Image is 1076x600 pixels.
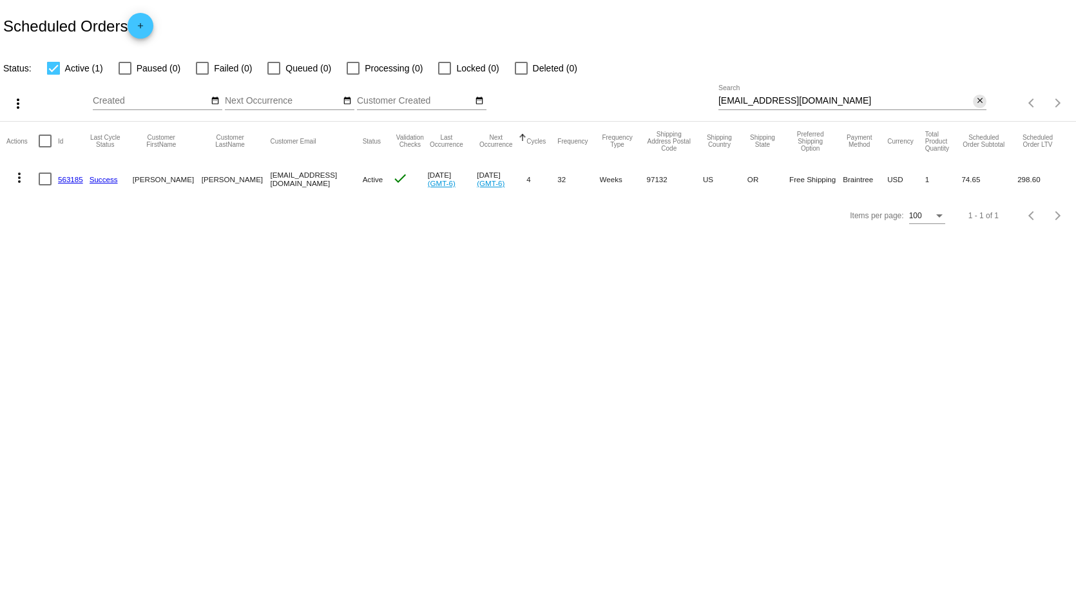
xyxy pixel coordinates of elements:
button: Change sorting for ShippingPostcode [647,131,691,152]
button: Change sorting for LastProcessingCycleId [90,134,121,148]
mat-icon: more_vert [10,96,26,111]
mat-select: Items per page: [909,212,945,221]
button: Clear [973,95,986,108]
button: Change sorting for CustomerLastName [202,134,259,148]
button: Next page [1045,90,1071,116]
button: Change sorting for Cycles [526,137,546,145]
mat-header-cell: Validation Checks [392,122,428,160]
mat-cell: US [703,160,747,198]
mat-cell: 4 [526,160,557,198]
button: Change sorting for NextOccurrenceUtc [477,134,515,148]
mat-cell: 32 [557,160,599,198]
a: (GMT-6) [428,179,456,187]
mat-icon: check [392,171,408,186]
input: Created [93,96,209,106]
mat-icon: close [975,96,985,106]
mat-icon: date_range [343,96,352,106]
a: Success [90,175,118,183]
mat-cell: [PERSON_NAME] [133,160,202,198]
mat-cell: 1 [925,160,962,198]
button: Change sorting for ShippingCountry [703,134,736,148]
button: Change sorting for CustomerFirstName [133,134,190,148]
button: Previous page [1019,90,1045,116]
button: Next page [1045,203,1071,229]
button: Change sorting for PaymentMethod.Type [843,134,876,148]
mat-cell: 298.60 [1017,160,1070,198]
span: Active (1) [65,61,103,76]
button: Change sorting for FrequencyType [600,134,635,148]
a: (GMT-6) [477,179,504,187]
mat-icon: date_range [211,96,220,106]
mat-header-cell: Total Product Quantity [925,122,962,160]
button: Change sorting for CustomerEmail [270,137,316,145]
button: Change sorting for Frequency [557,137,588,145]
mat-cell: [EMAIL_ADDRESS][DOMAIN_NAME] [270,160,362,198]
input: Search [718,96,973,106]
h2: Scheduled Orders [3,13,153,39]
span: Processing (0) [365,61,423,76]
mat-icon: add [133,21,148,37]
mat-cell: Weeks [600,160,647,198]
span: Status: [3,63,32,73]
mat-cell: 74.65 [961,160,1017,198]
mat-cell: Braintree [843,160,887,198]
span: 100 [909,211,922,220]
button: Change sorting for Subtotal [961,134,1006,148]
div: 1 - 1 of 1 [968,211,999,220]
span: Failed (0) [214,61,252,76]
mat-cell: Free Shipping [789,160,843,198]
span: Paused (0) [137,61,180,76]
mat-cell: 97132 [647,160,703,198]
mat-cell: [DATE] [477,160,526,198]
span: Locked (0) [456,61,499,76]
button: Change sorting for PreferredShippingOption [789,131,831,152]
span: Active [363,175,383,183]
mat-icon: date_range [475,96,484,106]
mat-cell: [PERSON_NAME] [202,160,271,198]
input: Customer Created [357,96,473,106]
input: Next Occurrence [225,96,341,106]
mat-cell: USD [887,160,925,198]
mat-header-cell: Actions [6,122,39,160]
button: Change sorting for ShippingState [747,134,778,148]
span: Deleted (0) [533,61,577,76]
button: Change sorting for LifetimeValue [1017,134,1058,148]
button: Previous page [1019,203,1045,229]
button: Change sorting for LastOccurrenceUtc [428,134,466,148]
button: Change sorting for Id [58,137,63,145]
mat-cell: [DATE] [428,160,477,198]
button: Change sorting for CurrencyIso [887,137,914,145]
mat-cell: OR [747,160,789,198]
div: Items per page: [850,211,903,220]
button: Change sorting for Status [363,137,381,145]
a: 563185 [58,175,83,183]
mat-icon: more_vert [12,170,27,185]
span: Queued (0) [285,61,331,76]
